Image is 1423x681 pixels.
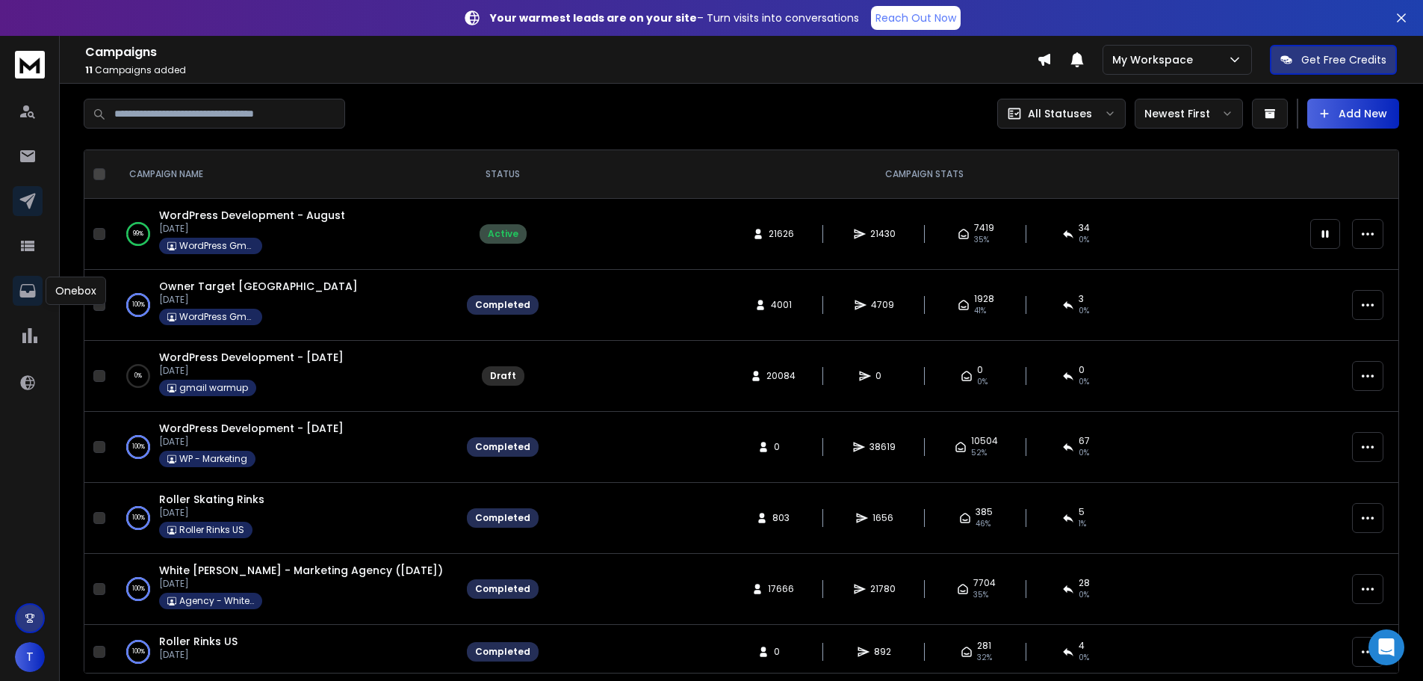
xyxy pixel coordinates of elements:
div: Completed [475,299,530,311]
p: My Workspace [1112,52,1199,67]
a: White [PERSON_NAME] - Marketing Agency ([DATE]) [159,563,443,578]
span: 1656 [872,512,893,524]
span: 35 % [973,589,988,601]
span: 34 [1079,222,1090,234]
button: Newest First [1135,99,1243,129]
h1: Campaigns [85,43,1037,61]
span: 11 [85,64,93,76]
p: 100 % [132,644,145,659]
span: 21780 [870,583,896,595]
span: 7704 [973,577,996,589]
p: [DATE] [159,365,344,377]
span: 3 [1079,293,1084,305]
span: 4709 [871,299,894,311]
div: Completed [475,583,530,595]
span: 0 [774,441,789,453]
button: T [15,642,45,672]
span: 892 [874,646,891,658]
td: 100%WordPress Development - [DATE][DATE]WP - Marketing [111,412,458,483]
span: 0 % [1079,305,1089,317]
p: Get Free Credits [1301,52,1386,67]
span: 1 % [1079,518,1086,530]
p: [DATE] [159,223,345,235]
span: 17666 [768,583,794,595]
p: Roller Rinks US [179,524,244,536]
span: 0 [1079,364,1085,376]
button: Add New [1307,99,1399,129]
a: WordPress Development - August [159,208,345,223]
p: Campaigns added [85,64,1037,76]
td: 100%White [PERSON_NAME] - Marketing Agency ([DATE])[DATE]Agency - White [PERSON_NAME] [111,554,458,625]
p: WordPress Gmail [179,240,254,252]
span: 281 [977,640,991,652]
span: 38619 [869,441,896,453]
span: 5 [1079,506,1085,518]
th: CAMPAIGN NAME [111,150,458,199]
div: Draft [490,370,516,382]
td: 0%WordPress Development - [DATE][DATE]gmail warmup [111,341,458,412]
span: Roller Rinks US [159,634,238,649]
span: 10504 [971,435,998,447]
p: [DATE] [159,649,238,661]
p: Reach Out Now [875,10,956,25]
p: 100 % [132,298,145,312]
div: Onebox [46,277,106,305]
a: Reach Out Now [871,6,961,30]
span: 41 % [974,305,986,317]
p: WordPress Gmail [179,311,254,323]
span: 46 % [976,518,990,530]
p: 100 % [132,511,145,526]
td: 100%Roller Rinks US[DATE] [111,625,458,680]
img: logo [15,51,45,78]
div: Open Intercom Messenger [1368,629,1404,665]
div: Completed [475,512,530,524]
p: [DATE] [159,436,344,448]
p: All Statuses [1028,106,1092,121]
span: 803 [772,512,790,524]
a: Owner Target [GEOGRAPHIC_DATA] [159,279,358,294]
span: 67 [1079,435,1090,447]
strong: Your warmest leads are on your site [490,10,697,25]
span: 1928 [974,293,994,305]
span: 0 % [1079,589,1089,601]
a: WordPress Development - [DATE] [159,350,344,365]
span: 21430 [870,228,896,240]
span: 52 % [971,447,987,459]
p: [DATE] [159,507,264,519]
button: Get Free Credits [1270,45,1397,75]
p: – Turn visits into conversations [490,10,859,25]
td: 100%Roller Skating Rinks[DATE]Roller Rinks US [111,483,458,554]
p: 100 % [132,440,145,454]
span: 35 % [974,234,989,246]
p: WP - Marketing [179,453,247,465]
p: 0 % [134,369,142,383]
p: [DATE] [159,294,358,306]
span: 32 % [977,652,992,664]
p: 99 % [133,227,143,241]
span: 7419 [974,222,994,234]
span: 4 [1079,640,1085,652]
td: 100%Owner Target [GEOGRAPHIC_DATA][DATE]WordPress Gmail [111,270,458,341]
span: 0 % [1079,234,1089,246]
p: 100 % [132,582,145,597]
p: Agency - White [PERSON_NAME] [179,595,254,607]
span: 21626 [769,228,794,240]
a: Roller Skating Rinks [159,492,264,507]
span: 0 % [1079,447,1089,459]
span: 0% [1079,376,1089,388]
td: 99%WordPress Development - August[DATE]WordPress Gmail [111,199,458,270]
p: [DATE] [159,578,443,590]
span: 0% [977,376,988,388]
span: 385 [976,506,993,518]
div: Completed [475,441,530,453]
span: 0 [977,364,983,376]
div: Completed [475,646,530,658]
span: 0 [774,646,789,658]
